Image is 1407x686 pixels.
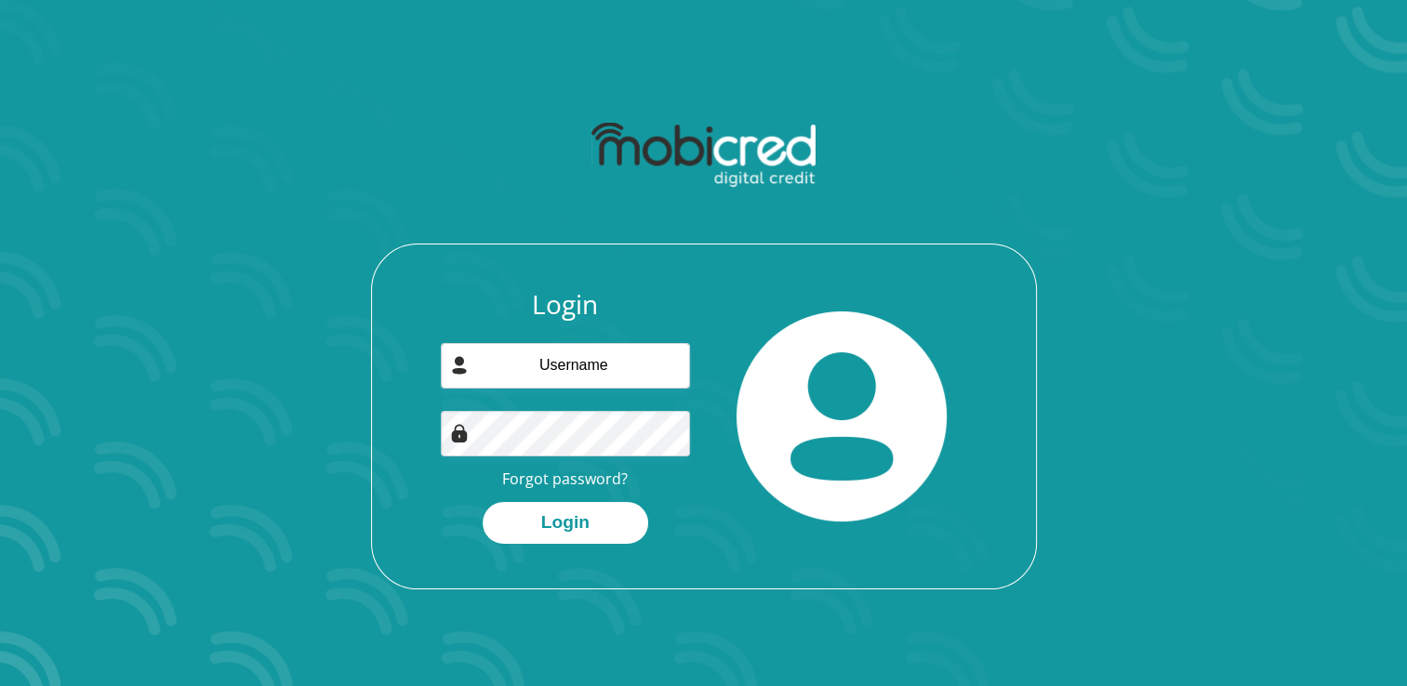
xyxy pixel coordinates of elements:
[441,289,690,321] h3: Login
[502,468,628,489] a: Forgot password?
[450,424,469,442] img: Image
[591,123,816,188] img: mobicred logo
[450,356,469,375] img: user-icon image
[441,343,690,389] input: Username
[483,502,648,544] button: Login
